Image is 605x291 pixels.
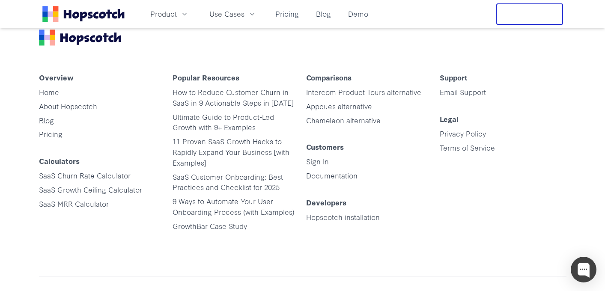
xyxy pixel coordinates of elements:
a: Privacy Policy [440,128,486,138]
h4: Legal [440,115,566,128]
a: Hopscotch installation [306,212,380,222]
a: SaaS Growth Ceiling Calculator [39,184,142,194]
a: Blog [313,7,334,21]
a: Blog [39,115,54,125]
a: Chameleon alternative [306,115,381,125]
h4: Overview [39,73,166,87]
span: Product [150,9,177,19]
button: Free Trial [496,3,563,25]
button: Use Cases [204,7,262,21]
a: Sign In [306,156,329,166]
h4: Developers [306,198,433,212]
a: Pricing [272,7,302,21]
a: SaaS Customer Onboarding: Best Practices and Checklist for 2025 [173,172,283,192]
a: How to Reduce Customer Churn in SaaS in 9 Actionable Steps in [DATE] [173,87,294,107]
h4: Comparisons [306,73,433,87]
h4: Popular Resources [173,73,299,87]
a: Email Support [440,87,486,97]
a: About Hopscotch [39,101,97,111]
h4: Calculators [39,157,166,170]
a: SaaS MRR Calculator [39,199,109,208]
button: Product [145,7,194,21]
span: Use Cases [209,9,244,19]
a: Home [39,87,59,97]
h4: Customers [306,143,433,156]
a: 11 Proven SaaS Growth Hacks to Rapidly Expand Your Business [with Examples] [173,136,289,167]
a: Appcues alternative [306,101,372,111]
a: SaaS Churn Rate Calculator [39,170,131,180]
a: Demo [345,7,372,21]
a: Ultimate Guide to Product-Led Growth with 9+ Examples [173,112,274,132]
a: Intercom Product Tours alternative [306,87,421,97]
a: Pricing [39,129,63,139]
a: Home [42,6,125,22]
a: Terms of Service [440,143,495,152]
a: GrowthBar Case Study [173,221,247,231]
a: Documentation [306,170,358,180]
a: 9 Ways to Automate Your User Onboarding Process (with Examples) [173,196,295,217]
h4: Support [440,73,566,87]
